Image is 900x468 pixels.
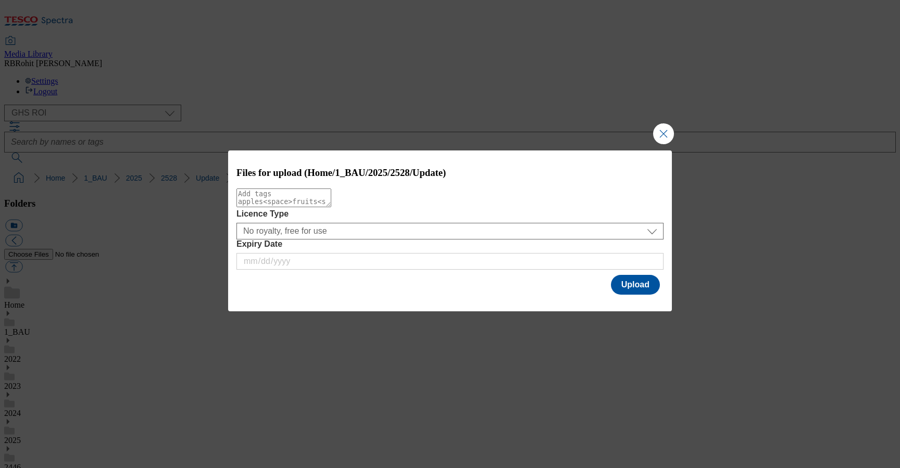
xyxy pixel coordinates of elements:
[228,150,672,311] div: Modal
[611,275,660,295] button: Upload
[236,209,664,219] label: Licence Type
[236,239,664,249] label: Expiry Date
[236,167,664,179] h3: Files for upload (Home/1_BAU/2025/2528/Update)
[653,123,674,144] button: Close Modal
